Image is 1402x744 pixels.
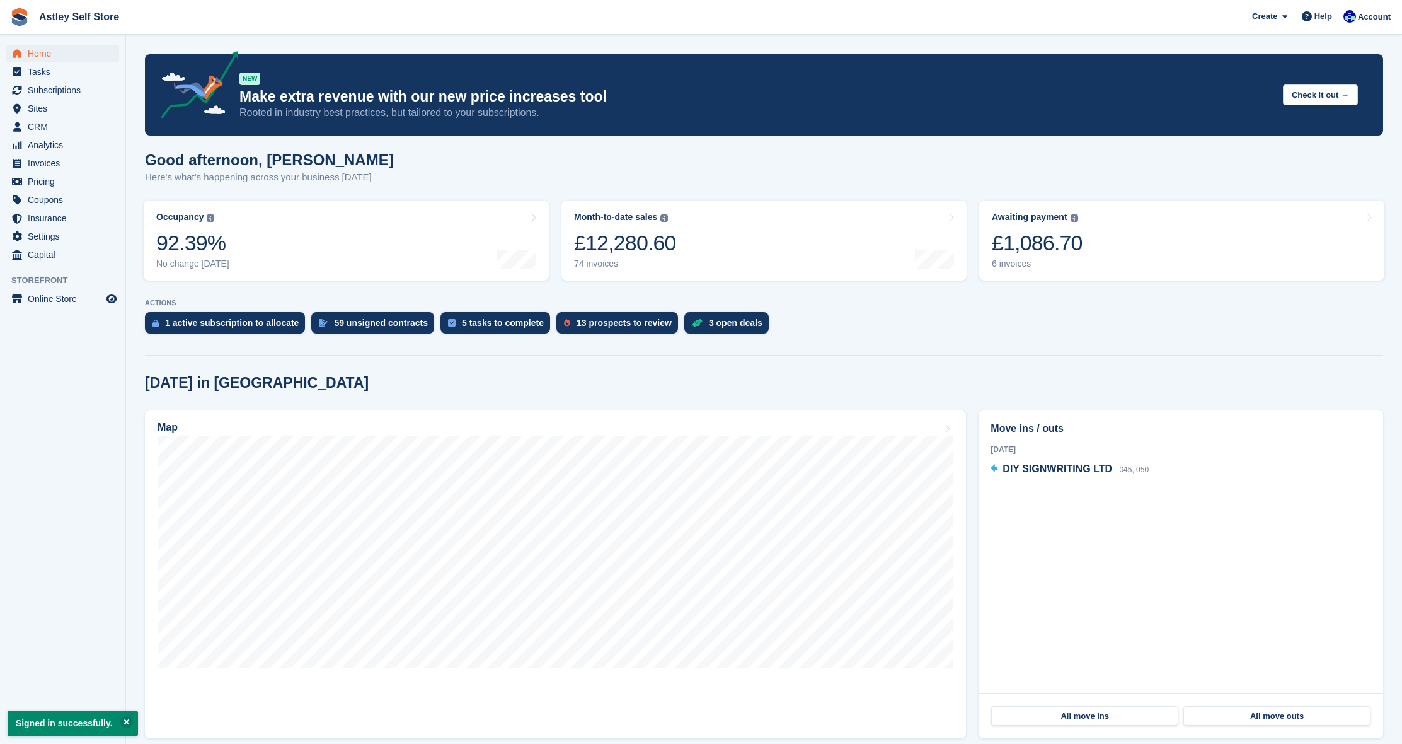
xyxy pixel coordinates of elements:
p: Rooted in industry best practices, but tailored to your subscriptions. [239,106,1273,120]
a: Astley Self Store [34,6,124,27]
a: 13 prospects to review [556,312,684,340]
div: 92.39% [156,230,229,256]
a: All move ins [991,706,1178,726]
span: DIY SIGNWRITING LTD [1003,463,1112,474]
span: 045, 050 [1119,465,1149,474]
p: ACTIONS [145,299,1383,307]
span: CRM [28,118,103,136]
p: Here's what's happening across your business [DATE] [145,170,394,185]
a: menu [6,173,119,190]
span: Storefront [11,274,125,287]
div: NEW [239,73,260,85]
a: menu [6,228,119,245]
div: £1,086.70 [992,230,1083,256]
div: 3 open deals [709,318,762,328]
a: 5 tasks to complete [440,312,556,340]
span: Coupons [28,191,103,209]
div: 6 invoices [992,259,1083,269]
span: Help [1314,10,1332,23]
span: Sites [28,100,103,117]
p: Signed in successfully. [8,711,138,736]
span: Pricing [28,173,103,190]
a: menu [6,154,119,172]
span: Tasks [28,63,103,81]
img: stora-icon-8386f47178a22dfd0bd8f6a31ec36ba5ce8667c1dd55bd0f319d3a0aa187defe.svg [10,8,29,26]
a: Map [145,410,966,738]
span: Home [28,45,103,62]
a: menu [6,209,119,227]
h2: [DATE] in [GEOGRAPHIC_DATA] [145,375,369,392]
div: [DATE] [991,444,1371,455]
a: 59 unsigned contracts [311,312,440,340]
img: task-75834270c22a3079a89374b754ae025e5fb1db73e45f91037f5363f120a921f8.svg [448,319,456,327]
span: Account [1358,11,1391,23]
img: icon-info-grey-7440780725fd019a000dd9b08b2336e03edf1995a4989e88bcd33f0948082b44.svg [1071,214,1078,222]
a: menu [6,118,119,136]
a: Awaiting payment £1,086.70 6 invoices [979,201,1384,281]
a: menu [6,246,119,264]
div: Awaiting payment [992,212,1067,223]
a: menu [6,136,119,154]
a: 1 active subscription to allocate [145,312,311,340]
img: deal-1b604bf984904fb50ccaf53a9ad4b4a5d6e5aea283cecdc64d6e3604feb123c2.svg [692,318,703,327]
span: Settings [28,228,103,245]
span: Analytics [28,136,103,154]
span: Insurance [28,209,103,227]
img: contract_signature_icon-13c848040528278c33f63329250d36e43548de30e8caae1d1a13099fd9432cc5.svg [319,319,328,327]
div: 5 tasks to complete [462,318,544,328]
div: No change [DATE] [156,259,229,269]
div: 13 prospects to review [577,318,672,328]
span: Online Store [28,290,103,308]
a: Month-to-date sales £12,280.60 74 invoices [561,201,967,281]
img: icon-info-grey-7440780725fd019a000dd9b08b2336e03edf1995a4989e88bcd33f0948082b44.svg [660,214,668,222]
a: menu [6,290,119,308]
a: 3 open deals [684,312,775,340]
div: 74 invoices [574,259,676,269]
a: menu [6,45,119,62]
a: menu [6,81,119,99]
a: menu [6,100,119,117]
h1: Good afternoon, [PERSON_NAME] [145,151,394,168]
span: Invoices [28,154,103,172]
a: All move outs [1183,706,1370,726]
img: Gemma Parkinson [1343,10,1356,23]
a: menu [6,63,119,81]
span: Subscriptions [28,81,103,99]
h2: Move ins / outs [991,421,1371,436]
a: Occupancy 92.39% No change [DATE] [144,201,549,281]
div: Month-to-date sales [574,212,657,223]
img: icon-info-grey-7440780725fd019a000dd9b08b2336e03edf1995a4989e88bcd33f0948082b44.svg [207,214,214,222]
h2: Map [158,422,178,433]
a: Preview store [104,291,119,306]
a: menu [6,191,119,209]
img: prospect-51fa495bee0391a8d652442698ab0144808aea92771e9ea1ae160a38d050c398.svg [564,319,570,327]
div: 1 active subscription to allocate [165,318,299,328]
span: Capital [28,246,103,264]
button: Check it out → [1283,84,1358,105]
div: 59 unsigned contracts [334,318,428,328]
img: price-adjustments-announcement-icon-8257ccfd72463d97f412b2fc003d46551f7dbcb40ab6d574587a9cd5c0d94... [151,51,239,123]
span: Create [1252,10,1277,23]
a: DIY SIGNWRITING LTD 045, 050 [991,462,1149,478]
div: Occupancy [156,212,204,223]
p: Make extra revenue with our new price increases tool [239,88,1273,106]
div: £12,280.60 [574,230,676,256]
img: active_subscription_to_allocate_icon-d502201f5373d7db506a760aba3b589e785aa758c864c3986d89f69b8ff3... [152,319,159,327]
